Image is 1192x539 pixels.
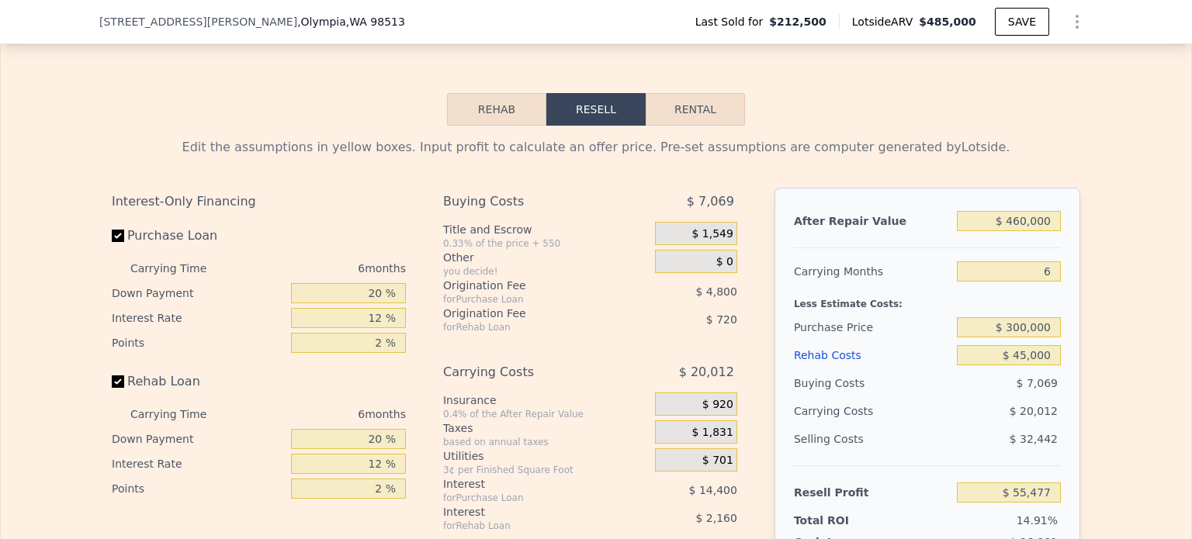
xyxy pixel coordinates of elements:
[443,476,616,492] div: Interest
[130,402,231,427] div: Carrying Time
[112,306,285,330] div: Interest Rate
[691,426,733,440] span: $ 1,831
[443,358,616,386] div: Carrying Costs
[443,188,616,216] div: Buying Costs
[794,479,951,506] div: Resell Profit
[546,93,646,126] button: Resell
[769,14,826,29] span: $212,500
[794,207,951,235] div: After Repair Value
[695,512,736,524] span: $ 2,160
[443,408,649,420] div: 0.4% of the After Repair Value
[112,222,285,250] label: Purchase Loan
[443,321,616,333] div: for Rehab Loan
[112,451,285,476] div: Interest Rate
[1010,433,1058,445] span: $ 32,442
[687,188,734,216] span: $ 7,069
[443,306,616,321] div: Origination Fee
[443,492,616,504] div: for Purchase Loan
[691,227,733,241] span: $ 1,549
[1062,6,1093,37] button: Show Options
[112,230,124,242] input: Purchase Loan
[443,504,616,520] div: Interest
[112,188,406,216] div: Interest-Only Financing
[443,265,649,278] div: you decide!
[112,427,285,451] div: Down Payment
[443,420,649,436] div: Taxes
[443,392,649,408] div: Insurance
[443,237,649,250] div: 0.33% of the price + 550
[112,330,285,355] div: Points
[1017,514,1058,527] span: 14.91%
[716,255,733,269] span: $ 0
[695,14,770,29] span: Last Sold for
[112,375,124,388] input: Rehab Loan
[794,313,951,341] div: Purchase Price
[702,454,733,468] span: $ 701
[646,93,745,126] button: Rental
[706,313,737,326] span: $ 720
[1017,377,1058,389] span: $ 7,069
[679,358,734,386] span: $ 20,012
[443,520,616,532] div: for Rehab Loan
[443,250,649,265] div: Other
[702,398,733,412] span: $ 920
[443,448,649,464] div: Utilities
[443,293,616,306] div: for Purchase Loan
[794,397,891,425] div: Carrying Costs
[443,222,649,237] div: Title and Escrow
[794,257,951,285] div: Carrying Months
[794,341,951,369] div: Rehab Costs
[112,138,1080,157] div: Edit the assumptions in yellow boxes. Input profit to calculate an offer price. Pre-set assumptio...
[297,14,405,29] span: , Olympia
[112,281,285,306] div: Down Payment
[919,16,976,28] span: $485,000
[695,285,736,298] span: $ 4,800
[130,256,231,281] div: Carrying Time
[443,464,649,476] div: 3¢ per Finished Square Foot
[447,93,546,126] button: Rehab
[852,14,919,29] span: Lotside ARV
[443,436,649,448] div: based on annual taxes
[112,476,285,501] div: Points
[237,402,406,427] div: 6 months
[237,256,406,281] div: 6 months
[443,278,616,293] div: Origination Fee
[689,484,737,496] span: $ 14,400
[794,513,891,528] div: Total ROI
[99,14,297,29] span: [STREET_ADDRESS][PERSON_NAME]
[1010,405,1058,417] span: $ 20,012
[794,425,951,453] div: Selling Costs
[346,16,405,28] span: , WA 98513
[112,368,285,396] label: Rehab Loan
[794,369,951,397] div: Buying Costs
[794,285,1061,313] div: Less Estimate Costs:
[995,8,1049,36] button: SAVE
